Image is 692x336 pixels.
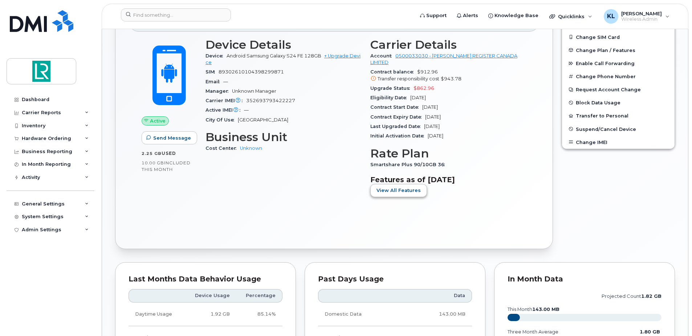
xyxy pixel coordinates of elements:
span: Eligibility Date [370,95,410,100]
div: In Month Data [508,276,662,283]
button: Change SIM Card [562,31,675,44]
button: Change Phone Number [562,70,675,83]
td: 1.92 GB [185,303,236,326]
a: Knowledge Base [483,8,544,23]
span: Contract balance [370,69,417,75]
span: Contract Start Date [370,104,422,110]
h3: Device Details [205,38,362,51]
th: Data [403,289,472,302]
div: Kasey Ledet [599,9,675,24]
span: [GEOGRAPHIC_DATA] [238,117,288,123]
span: Last Upgraded Date [370,124,424,129]
span: included this month [142,160,191,172]
tspan: 1.82 GB [641,293,662,299]
span: Account [370,53,395,59]
span: Knowledge Base [494,12,538,19]
span: [DATE] [424,124,440,129]
span: Active IMEI [205,107,244,113]
text: 1.80 GB [640,329,660,335]
th: Device Usage [185,289,236,302]
span: Enable Call Forwarding [576,61,635,66]
span: $943.78 [441,76,461,81]
span: View All Features [376,187,421,194]
button: Change Plan / Features [562,44,675,57]
input: Find something... [121,8,231,21]
td: Daytime Usage [129,303,185,326]
button: View All Features [370,184,427,197]
span: SIM [205,69,219,75]
span: Smartshare Plus 90/10GB 36 [370,162,448,167]
th: Percentage [236,289,282,302]
text: projected count [602,293,662,299]
a: Alerts [452,8,483,23]
span: 352693793422227 [246,98,295,103]
a: 0500033030 - [PERSON_NAME] REGISTER CANADA LIMITED [370,53,517,65]
span: 10.00 GB [142,160,164,165]
div: Quicklinks [544,9,597,24]
span: Unknown Manager [232,88,276,94]
span: Manager [205,88,232,94]
span: Device [205,53,227,59]
td: 85.14% [236,303,282,326]
span: Support [426,12,447,19]
button: Send Message [142,131,197,144]
span: — [223,79,228,84]
span: $912.96 [370,69,526,82]
span: $862.96 [414,85,434,91]
button: Enable Call Forwarding [562,57,675,70]
span: Send Message [153,135,191,141]
span: Carrier IMEI [205,98,246,103]
span: Transfer responsibility cost [378,76,439,81]
span: Change Plan / Features [576,47,635,53]
span: [PERSON_NAME] [621,11,662,16]
span: [DATE] [422,104,438,110]
span: Alerts [463,12,478,19]
div: Past Days Usage [318,276,472,283]
a: Support [415,8,452,23]
span: Active [150,117,166,124]
span: Wireless Admin [621,16,662,22]
span: KL [607,12,615,21]
span: [DATE] [428,133,443,139]
span: [DATE] [425,114,441,120]
span: Suspend/Cancel Device [576,126,636,132]
button: Transfer to Personal [562,109,675,122]
button: Suspend/Cancel Device [562,123,675,136]
span: Quicklinks [558,13,585,19]
span: Upgrade Status [370,85,414,91]
span: Contract Expiry Date [370,114,425,120]
span: — [244,107,249,113]
h3: Business Unit [205,131,362,144]
text: three month average [507,329,558,335]
button: Request Account Change [562,83,675,96]
span: used [162,151,176,156]
span: Android Samsung Galaxy S24 FE 128GB [227,53,321,59]
span: Initial Activation Date [370,133,428,139]
h3: Features as of [DATE] [370,175,526,184]
div: Last Months Data Behavior Usage [129,276,282,283]
span: 2.25 GB [142,151,162,156]
span: City Of Use [205,117,238,123]
span: [DATE] [410,95,426,100]
a: Unknown [240,145,262,151]
span: Email [205,79,223,84]
span: Cost Center [205,145,240,151]
text: this month [507,307,559,312]
h3: Rate Plan [370,147,526,160]
button: Change IMEI [562,136,675,149]
button: Block Data Usage [562,96,675,109]
tspan: 143.00 MB [532,307,559,312]
td: Domestic Data [318,303,403,326]
span: 89302610104398299871 [219,69,284,75]
td: 143.00 MB [403,303,472,326]
h3: Carrier Details [370,38,526,51]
